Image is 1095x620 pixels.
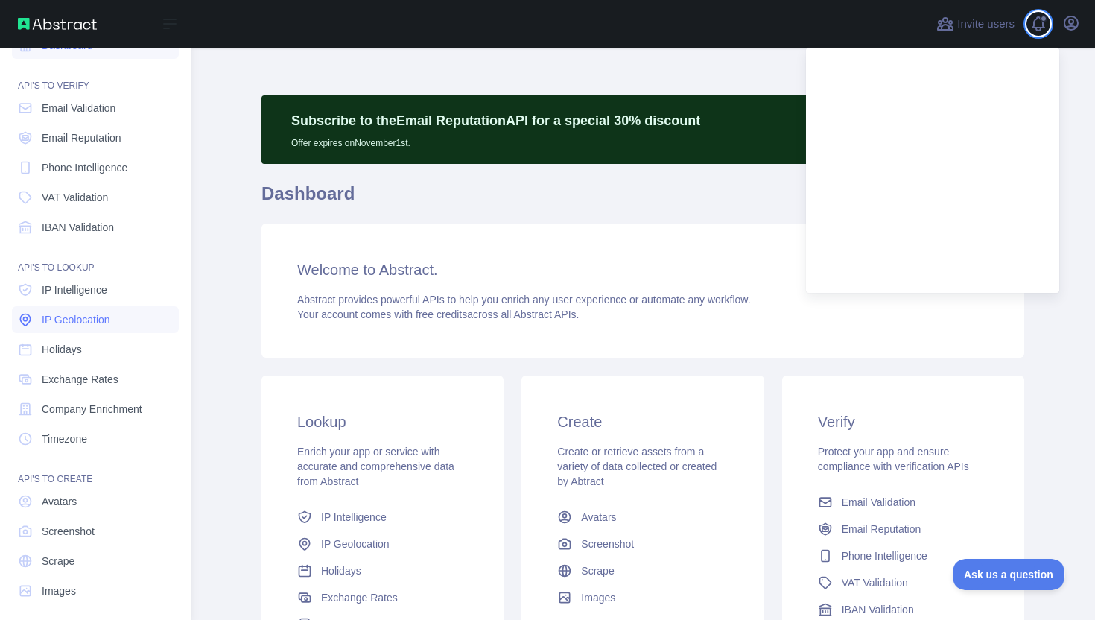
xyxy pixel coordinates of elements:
[581,563,614,578] span: Scrape
[812,542,994,569] a: Phone Intelligence
[12,244,179,273] div: API'S TO LOOKUP
[261,182,1024,218] h1: Dashboard
[842,602,914,617] span: IBAN Validation
[581,537,634,551] span: Screenshot
[12,366,179,393] a: Exchange Rates
[291,131,700,149] p: Offer expires on November 1st.
[297,259,988,280] h3: Welcome to Abstract.
[291,531,474,557] a: IP Geolocation
[297,446,454,487] span: Enrich your app or service with accurate and comprehensive data from Abstract
[581,590,615,605] span: Images
[812,569,994,596] a: VAT Validation
[957,16,1015,33] span: Invite users
[551,531,734,557] a: Screenshot
[842,495,915,510] span: Email Validation
[321,590,398,605] span: Exchange Rates
[42,402,142,417] span: Company Enrichment
[12,306,179,333] a: IP Geolocation
[842,522,921,537] span: Email Reputation
[18,18,97,30] img: Abstract API
[42,431,87,446] span: Timezone
[291,504,474,531] a: IP Intelligence
[42,220,114,235] span: IBAN Validation
[842,575,908,590] span: VAT Validation
[42,190,108,205] span: VAT Validation
[818,411,988,432] h3: Verify
[812,489,994,516] a: Email Validation
[291,584,474,611] a: Exchange Rates
[42,282,107,297] span: IP Intelligence
[12,488,179,515] a: Avatars
[297,294,751,306] span: Abstract provides powerful APIs to help you enrich any user experience or automate any workflow.
[812,516,994,542] a: Email Reputation
[818,446,969,472] span: Protect your app and ensure compliance with verification APIs
[42,583,76,598] span: Images
[551,584,734,611] a: Images
[42,372,118,387] span: Exchange Rates
[953,559,1065,590] iframe: Toggle Customer Support
[12,95,179,121] a: Email Validation
[42,101,115,116] span: Email Validation
[321,537,390,551] span: IP Geolocation
[291,110,700,131] p: Subscribe to the Email Reputation API for a special 30 % discount
[12,578,179,604] a: Images
[416,309,467,320] span: free credits
[12,124,179,151] a: Email Reputation
[12,426,179,452] a: Timezone
[12,154,179,181] a: Phone Intelligence
[12,548,179,575] a: Scrape
[581,510,616,525] span: Avatars
[557,446,717,487] span: Create or retrieve assets from a variety of data collected or created by Abtract
[297,309,579,320] span: Your account comes with across all Abstract APIs.
[12,455,179,485] div: API'S TO CREATE
[933,12,1018,36] button: Invite users
[12,396,179,423] a: Company Enrichment
[12,336,179,363] a: Holidays
[12,214,179,241] a: IBAN Validation
[842,548,927,563] span: Phone Intelligence
[42,130,121,145] span: Email Reputation
[42,160,127,175] span: Phone Intelligence
[297,411,468,432] h3: Lookup
[42,524,95,539] span: Screenshot
[42,494,77,509] span: Avatars
[12,518,179,545] a: Screenshot
[557,411,728,432] h3: Create
[42,554,74,569] span: Scrape
[42,342,82,357] span: Holidays
[12,276,179,303] a: IP Intelligence
[291,557,474,584] a: Holidays
[551,557,734,584] a: Scrape
[551,504,734,531] a: Avatars
[42,312,110,327] span: IP Geolocation
[321,563,361,578] span: Holidays
[12,62,179,92] div: API'S TO VERIFY
[12,184,179,211] a: VAT Validation
[321,510,387,525] span: IP Intelligence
